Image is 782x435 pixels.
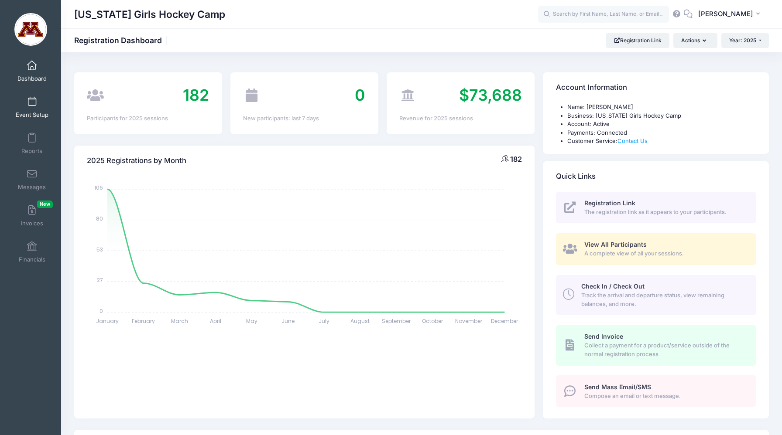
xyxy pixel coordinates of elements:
[698,9,753,19] span: [PERSON_NAME]
[584,392,746,401] span: Compose an email or text message.
[210,317,222,325] tspan: April
[87,148,186,173] h4: 2025 Registrations by Month
[556,325,756,365] a: Send Invoice Collect a payment for a product/service outside of the normal registration process
[584,249,746,258] span: A complete view of all your sessions.
[11,92,53,122] a: Event Setup
[693,4,769,24] button: [PERSON_NAME]
[246,317,257,325] tspan: May
[97,276,103,284] tspan: 27
[556,192,756,224] a: Registration Link The registration link as it appears to your participants.
[96,215,103,222] tspan: 80
[281,317,295,325] tspan: June
[556,164,596,189] h4: Quick Links
[11,128,53,159] a: Reports
[721,33,769,48] button: Year: 2025
[319,317,329,325] tspan: July
[584,208,746,217] span: The registration link as it appears to your participants.
[14,13,47,46] img: Minnesota Girls Hockey Camp
[567,112,756,120] li: Business: [US_STATE] Girls Hockey Camp
[581,282,645,290] span: Check In / Check Out
[422,317,443,325] tspan: October
[87,114,209,123] div: Participants for 2025 sessions
[510,155,522,163] span: 182
[584,341,746,358] span: Collect a payment for a product/service outside of the normal registration process
[183,85,209,105] span: 182
[96,317,119,325] tspan: January
[94,184,103,191] tspan: 106
[459,85,522,105] span: $73,688
[617,137,648,144] a: Contact Us
[567,120,756,129] li: Account: Active
[584,383,651,391] span: Send Mass Email/SMS
[11,164,53,195] a: Messages
[11,201,53,231] a: InvoicesNew
[18,184,46,191] span: Messages
[21,147,42,155] span: Reports
[538,6,669,23] input: Search by First Name, Last Name, or Email...
[584,199,635,207] span: Registration Link
[11,56,53,86] a: Dashboard
[37,201,53,208] span: New
[584,241,647,248] span: View All Participants
[556,75,627,100] h4: Account Information
[567,137,756,146] li: Customer Service:
[351,317,370,325] tspan: August
[399,114,521,123] div: Revenue for 2025 sessions
[382,317,411,325] tspan: September
[567,129,756,137] li: Payments: Connected
[74,4,225,24] h1: [US_STATE] Girls Hockey Camp
[673,33,717,48] button: Actions
[556,275,756,315] a: Check In / Check Out Track the arrival and departure status, view remaining balances, and more.
[16,111,48,119] span: Event Setup
[556,375,756,407] a: Send Mass Email/SMS Compose an email or text message.
[455,317,483,325] tspan: November
[99,307,103,314] tspan: 0
[132,317,155,325] tspan: February
[556,233,756,265] a: View All Participants A complete view of all your sessions.
[355,85,365,105] span: 0
[21,220,43,227] span: Invoices
[729,37,756,44] span: Year: 2025
[74,36,169,45] h1: Registration Dashboard
[19,256,45,263] span: Financials
[567,103,756,112] li: Name: [PERSON_NAME]
[606,33,669,48] a: Registration Link
[243,114,365,123] div: New participants: last 7 days
[11,237,53,267] a: Financials
[96,245,103,253] tspan: 53
[171,317,188,325] tspan: March
[584,333,623,340] span: Send Invoice
[491,317,519,325] tspan: December
[17,75,47,82] span: Dashboard
[581,291,746,308] span: Track the arrival and departure status, view remaining balances, and more.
